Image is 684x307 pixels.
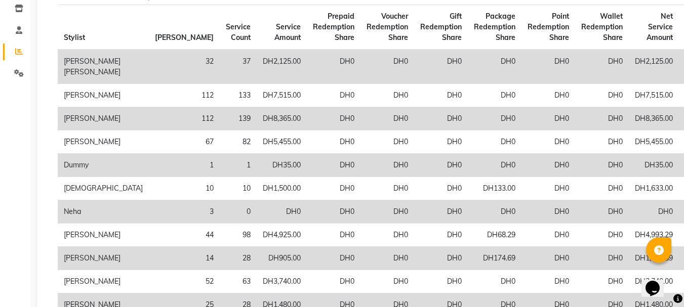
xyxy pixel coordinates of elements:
td: DH4,925.00 [257,224,307,247]
td: DH1,079.69 [629,247,679,270]
span: Voucher Redemption Share [367,12,408,42]
td: DH133.00 [468,177,521,200]
td: DH0 [414,154,468,177]
td: DH0 [360,107,414,130]
td: 63 [220,270,257,293]
span: Service Amount [274,22,301,42]
td: [PERSON_NAME] [58,270,149,293]
td: DH35.00 [629,154,679,177]
td: DH0 [360,247,414,270]
td: DH0 [257,200,307,224]
td: DH2,125.00 [257,50,307,84]
td: DH0 [307,50,360,84]
span: Point Redemption Share [528,12,569,42]
span: Net Service Amount [647,12,673,42]
td: DH0 [468,270,521,293]
td: 14 [149,247,220,270]
td: DH0 [629,200,679,224]
td: 37 [220,50,257,84]
td: DH0 [521,84,575,107]
td: DH0 [468,107,521,130]
td: DH0 [414,84,468,107]
td: DH0 [414,107,468,130]
td: DH1,633.00 [629,177,679,200]
td: DH0 [360,84,414,107]
td: DH0 [575,107,629,130]
td: DH0 [521,50,575,84]
span: Package Redemption Share [474,12,515,42]
td: DH0 [521,154,575,177]
td: DH0 [414,130,468,154]
span: Prepaid Redemption Share [313,12,354,42]
td: DH1,500.00 [257,177,307,200]
td: DH0 [307,200,360,224]
td: [DEMOGRAPHIC_DATA] [58,177,149,200]
td: DH0 [414,270,468,293]
td: 3 [149,200,220,224]
span: Gift Redemption Share [420,12,462,42]
td: DH0 [521,177,575,200]
td: 1 [149,154,220,177]
td: 98 [220,224,257,247]
td: 112 [149,84,220,107]
td: DH0 [414,247,468,270]
td: DH0 [521,247,575,270]
td: DH0 [414,50,468,84]
td: DH0 [414,200,468,224]
td: [PERSON_NAME] [58,84,149,107]
td: DH0 [307,107,360,130]
iframe: chat widget [641,267,674,297]
td: DH0 [307,224,360,247]
td: DH3,740.00 [629,270,679,293]
td: DH0 [360,270,414,293]
td: DH0 [468,130,521,154]
td: Neha [58,200,149,224]
td: DH0 [575,224,629,247]
td: DH0 [360,177,414,200]
td: 139 [220,107,257,130]
td: DH35.00 [257,154,307,177]
td: DH905.00 [257,247,307,270]
td: DH0 [468,200,521,224]
td: DH0 [575,130,629,154]
td: 44 [149,224,220,247]
td: DH0 [307,84,360,107]
span: Stylist [64,33,85,42]
td: DH0 [360,50,414,84]
td: DH0 [575,200,629,224]
td: 0 [220,200,257,224]
td: DH0 [575,247,629,270]
td: DH0 [414,224,468,247]
td: DH0 [521,270,575,293]
td: 133 [220,84,257,107]
td: DH0 [575,270,629,293]
td: 10 [220,177,257,200]
td: DH5,455.00 [257,130,307,154]
td: DH0 [575,177,629,200]
td: DH0 [468,50,521,84]
td: DH0 [360,154,414,177]
td: 28 [220,247,257,270]
td: DH3,740.00 [257,270,307,293]
td: DH0 [468,84,521,107]
td: [PERSON_NAME] [PERSON_NAME] [58,50,149,84]
td: DH174.69 [468,247,521,270]
td: DH0 [468,154,521,177]
td: DH0 [575,84,629,107]
td: [PERSON_NAME] [58,107,149,130]
td: DH0 [521,200,575,224]
td: DH0 [307,177,360,200]
td: DH0 [575,50,629,84]
td: 112 [149,107,220,130]
td: DH4,993.29 [629,224,679,247]
td: DH8,365.00 [629,107,679,130]
td: 82 [220,130,257,154]
td: DH2,125.00 [629,50,679,84]
td: 52 [149,270,220,293]
td: DH0 [360,130,414,154]
span: Service Count [226,22,251,42]
td: DH0 [521,107,575,130]
td: DH68.29 [468,224,521,247]
td: Dummy [58,154,149,177]
td: DH0 [521,130,575,154]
